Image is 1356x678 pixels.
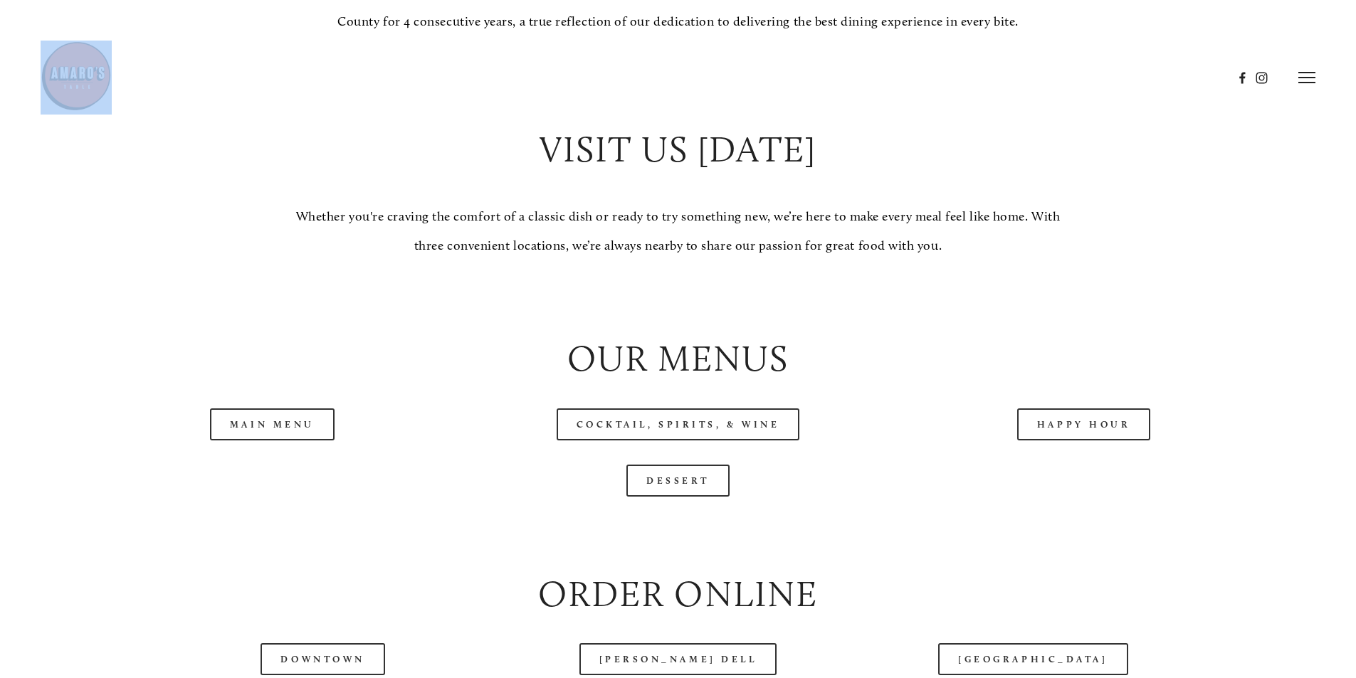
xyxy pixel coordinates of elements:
[626,465,730,497] a: Dessert
[579,643,777,675] a: [PERSON_NAME] Dell
[557,408,800,440] a: Cocktail, Spirits, & Wine
[261,643,384,675] a: Downtown
[81,334,1274,384] h2: Our Menus
[81,569,1274,620] h2: Order Online
[1017,408,1151,440] a: Happy Hour
[210,408,335,440] a: Main Menu
[938,643,1128,675] a: [GEOGRAPHIC_DATA]
[284,202,1071,261] p: Whether you're craving the comfort of a classic dish or ready to try something new, we’re here to...
[41,41,112,112] img: Amaro's Table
